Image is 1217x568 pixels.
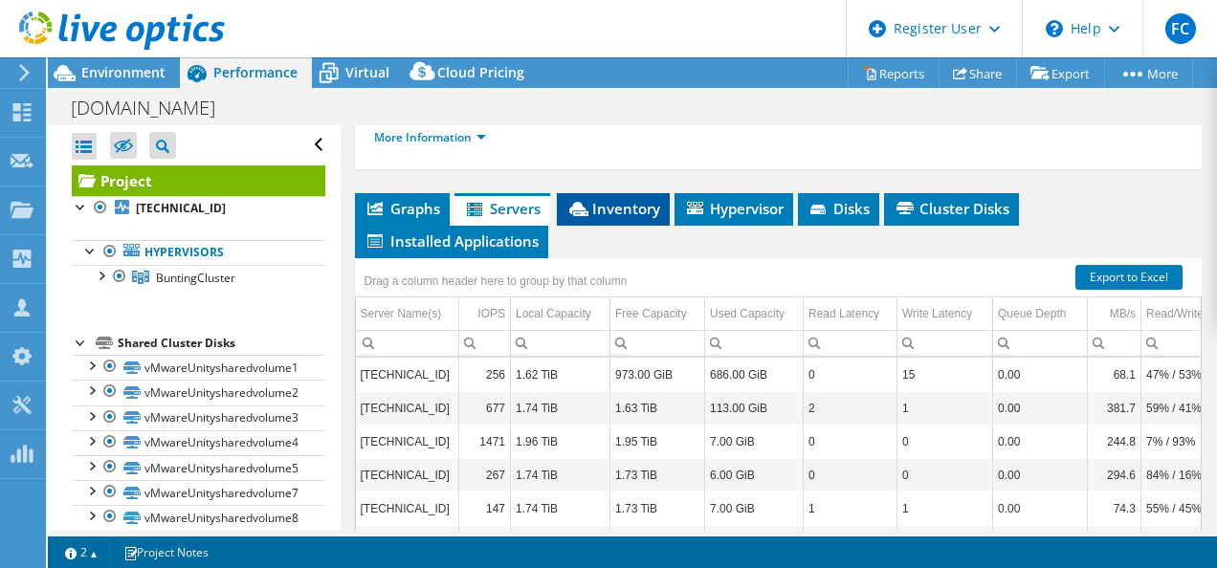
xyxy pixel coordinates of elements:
[993,425,1088,458] td: Column Queue Depth, Value 0.00
[848,58,940,88] a: Reports
[72,265,325,290] a: BuntingCluster
[998,302,1066,325] div: Queue Depth
[156,270,235,286] span: BuntingCluster
[72,380,325,404] a: vMwareUnitysharedvolume2
[511,492,610,525] td: Column Local Capacity, Value 1.74 TiB
[993,330,1088,356] td: Column Queue Depth, Filter cell
[993,358,1088,391] td: Column Queue Depth, Value 0.00
[1046,20,1063,37] svg: \n
[356,391,459,425] td: Column Server Name(s), Value 10.10.51.110
[511,330,610,356] td: Column Local Capacity, Filter cell
[615,302,687,325] div: Free Capacity
[360,268,632,295] div: Drag a column header here to group by that column
[610,425,705,458] td: Column Free Capacity, Value 1.95 TiB
[897,425,993,458] td: Column Write Latency, Value 0
[897,458,993,492] td: Column Write Latency, Value 0
[610,391,705,425] td: Column Free Capacity, Value 1.63 TiB
[511,358,610,391] td: Column Local Capacity, Value 1.62 TiB
[72,405,325,430] a: vMwareUnitysharedvolume3
[705,525,804,558] td: Column Used Capacity, Value 9.00 GiB
[1110,302,1136,325] div: MB/s
[1088,391,1141,425] td: Column MB/s, Value 381.7
[356,297,459,331] td: Server Name(s) Column
[566,199,660,218] span: Inventory
[1088,330,1141,356] td: Column MB/s, Filter cell
[993,391,1088,425] td: Column Queue Depth, Value 0.00
[705,297,804,331] td: Used Capacity Column
[1088,525,1141,558] td: Column MB/s, Value 298.2
[356,358,459,391] td: Column Server Name(s), Value 10.10.51.111
[1088,425,1141,458] td: Column MB/s, Value 244.8
[213,63,298,81] span: Performance
[52,540,111,564] a: 2
[459,525,511,558] td: Column IOPS, Value 188
[459,458,511,492] td: Column IOPS, Value 267
[511,391,610,425] td: Column Local Capacity, Value 1.74 TiB
[897,297,993,331] td: Write Latency Column
[464,199,541,218] span: Servers
[1088,297,1141,331] td: MB/s Column
[804,358,897,391] td: Column Read Latency, Value 0
[804,525,897,558] td: Column Read Latency, Value 1
[72,480,325,505] a: vMwareUnitysharedvolume7
[705,358,804,391] td: Column Used Capacity, Value 686.00 GiB
[72,455,325,480] a: vMwareUnitysharedvolume5
[72,355,325,380] a: vMwareUnitysharedvolume1
[710,302,785,325] div: Used Capacity
[993,458,1088,492] td: Column Queue Depth, Value 0.00
[459,330,511,356] td: Column IOPS, Filter cell
[516,302,591,325] div: Local Capacity
[136,200,226,216] b: [TECHNICAL_ID]
[356,330,459,356] td: Column Server Name(s), Filter cell
[72,505,325,530] a: vMwareUnitysharedvolume8
[356,425,459,458] td: Column Server Name(s), Value 10.10.51.115
[902,302,972,325] div: Write Latency
[1165,13,1196,44] span: FC
[1016,58,1105,88] a: Export
[993,492,1088,525] td: Column Queue Depth, Value 0.00
[610,330,705,356] td: Column Free Capacity, Filter cell
[939,58,1017,88] a: Share
[808,302,879,325] div: Read Latency
[459,358,511,391] td: Column IOPS, Value 256
[1075,265,1183,290] a: Export to Excel
[705,425,804,458] td: Column Used Capacity, Value 7.00 GiB
[705,391,804,425] td: Column Used Capacity, Value 113.00 GiB
[511,297,610,331] td: Local Capacity Column
[361,302,442,325] div: Server Name(s)
[511,425,610,458] td: Column Local Capacity, Value 1.96 TiB
[365,199,440,218] span: Graphs
[610,297,705,331] td: Free Capacity Column
[374,129,486,145] a: More Information
[1088,358,1141,391] td: Column MB/s, Value 68.1
[356,492,459,525] td: Column Server Name(s), Value 10.10.51.113
[705,458,804,492] td: Column Used Capacity, Value 6.00 GiB
[437,63,524,81] span: Cloud Pricing
[897,525,993,558] td: Column Write Latency, Value 12
[804,458,897,492] td: Column Read Latency, Value 0
[356,458,459,492] td: Column Server Name(s), Value 10.10.51.107
[610,525,705,558] td: Column Free Capacity, Value 1.73 TiB
[459,297,511,331] td: IOPS Column
[684,199,784,218] span: Hypervisor
[110,540,222,564] a: Project Notes
[1104,58,1193,88] a: More
[459,425,511,458] td: Column IOPS, Value 1471
[804,391,897,425] td: Column Read Latency, Value 2
[610,492,705,525] td: Column Free Capacity, Value 1.73 TiB
[72,165,325,196] a: Project
[705,330,804,356] td: Column Used Capacity, Filter cell
[610,358,705,391] td: Column Free Capacity, Value 973.00 GiB
[62,98,245,119] h1: [DOMAIN_NAME]
[72,240,325,265] a: Hypervisors
[459,391,511,425] td: Column IOPS, Value 677
[81,63,166,81] span: Environment
[897,391,993,425] td: Column Write Latency, Value 1
[356,525,459,558] td: Column Server Name(s), Value 10.10.51.119
[72,531,325,556] a: vMwareUnitysharedvolume6
[804,425,897,458] td: Column Read Latency, Value 0
[72,430,325,455] a: vMwareUnitysharedvolume4
[477,302,505,325] div: IOPS
[894,199,1009,218] span: Cluster Disks
[459,492,511,525] td: Column IOPS, Value 147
